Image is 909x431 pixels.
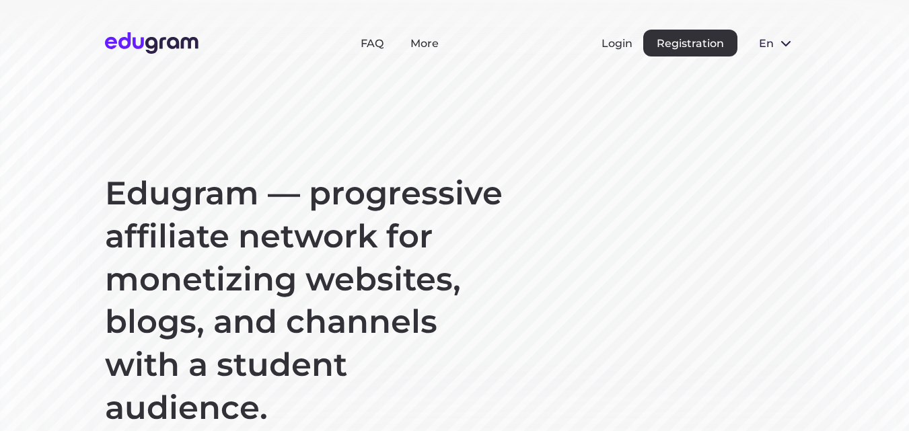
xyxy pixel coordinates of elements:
span: en [759,37,772,50]
a: FAQ [361,37,384,50]
button: Login [602,37,632,50]
a: More [410,37,439,50]
h1: Edugram — progressive affiliate network for monetizing websites, blogs, and channels with a stude... [105,172,509,430]
button: en [748,30,805,56]
button: Registration [643,30,737,56]
img: Edugram Logo [105,32,198,54]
